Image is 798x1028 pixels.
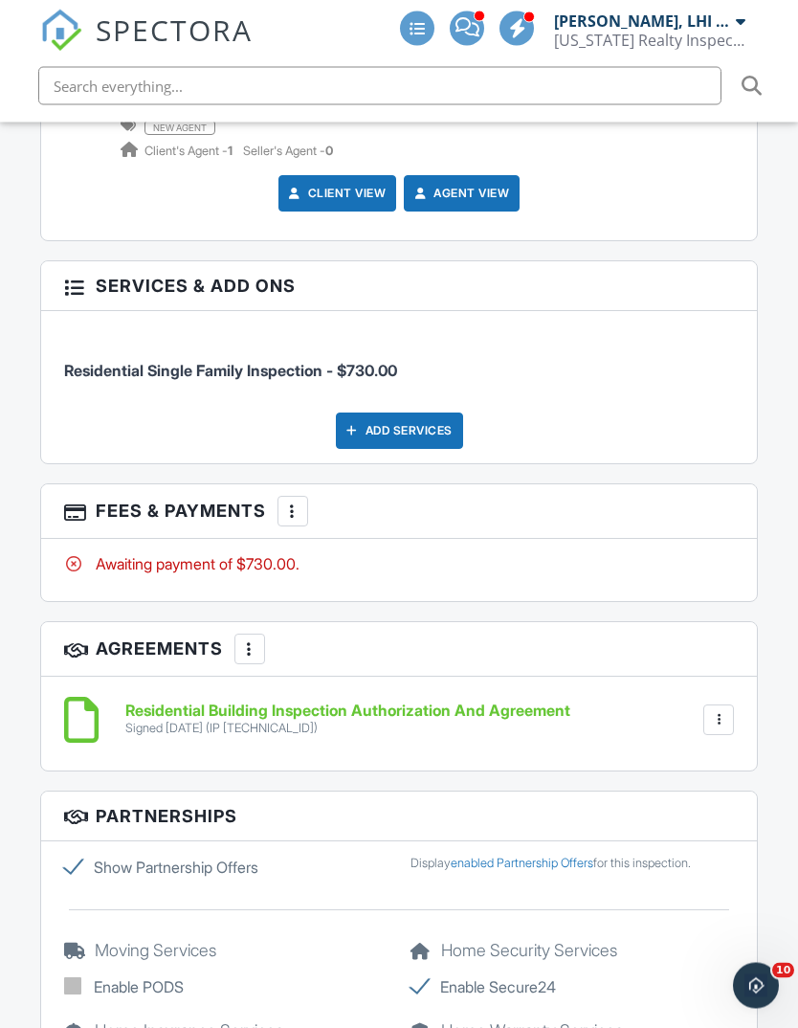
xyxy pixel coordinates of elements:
a: Agent View [410,185,509,204]
div: Louisiana Realty Inspections, LLC [554,31,745,50]
span: Client's Agent - [144,145,235,159]
h3: Services & Add ons [41,262,758,312]
img: The Best Home Inspection Software - Spectora [40,10,82,52]
a: Client View [285,185,387,204]
div: Signed [DATE] (IP [TECHNICAL_ID]) [125,722,570,737]
label: Show Partnership Offers [64,857,388,880]
input: Search everything... [38,67,721,105]
h3: Agreements [41,623,758,678]
h5: Moving Services [64,942,388,961]
a: enabled Partnership Offers [451,857,593,871]
h6: Residential Building Inspection Authorization And Agreement [125,704,570,721]
li: Service: Residential Single Family Inspection [64,326,735,397]
span: SPECTORA [96,10,253,50]
div: Display for this inspection. [410,857,734,872]
a: SPECTORA [40,26,253,66]
div: Awaiting payment of $730.00. [64,554,735,575]
span: Residential Single Family Inspection - $730.00 [64,362,397,381]
h3: Partnerships [41,793,758,842]
span: new agent [144,121,215,136]
label: Enable PODS [64,976,388,999]
iframe: Intercom live chat [733,963,779,1009]
strong: 0 [325,145,333,159]
h5: Home Security Services [410,942,734,961]
a: Residential Building Inspection Authorization And Agreement Signed [DATE] (IP [TECHNICAL_ID]) [125,704,570,737]
strong: 1 [228,145,233,159]
span: Seller's Agent - [243,145,333,159]
label: Enable Secure24 [410,976,734,999]
span: 10 [772,963,794,978]
div: Add Services [336,413,463,450]
h3: Fees & Payments [41,485,758,540]
div: [PERSON_NAME], LHI 11246 [554,11,731,31]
